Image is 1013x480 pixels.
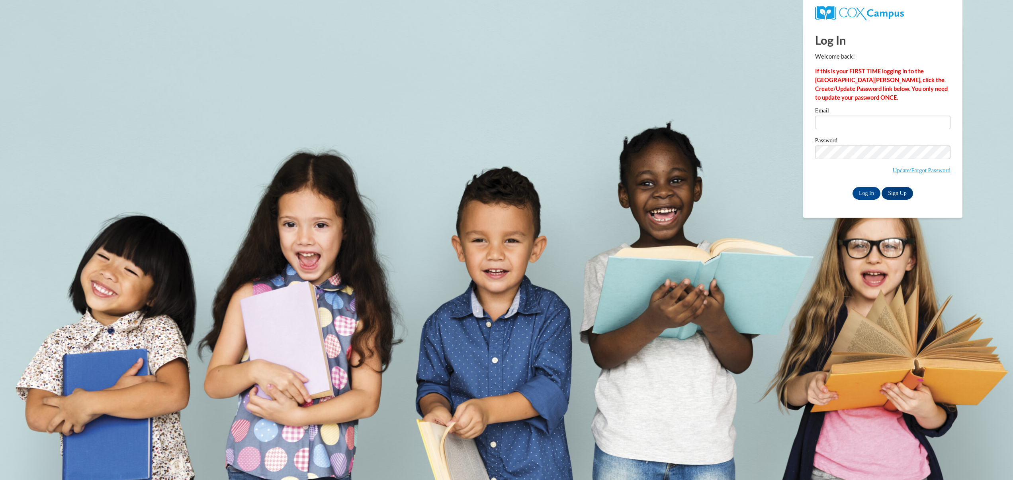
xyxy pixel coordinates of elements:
a: Sign Up [882,187,913,200]
input: Log In [853,187,880,200]
a: Update/Forgot Password [893,167,950,173]
label: Password [815,138,950,146]
strong: If this is your FIRST TIME logging in to the [GEOGRAPHIC_DATA][PERSON_NAME], click the Create/Upd... [815,68,948,101]
img: COX Campus [815,6,904,20]
label: Email [815,108,950,116]
p: Welcome back! [815,52,950,61]
h1: Log In [815,32,950,48]
a: COX Campus [815,9,904,16]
